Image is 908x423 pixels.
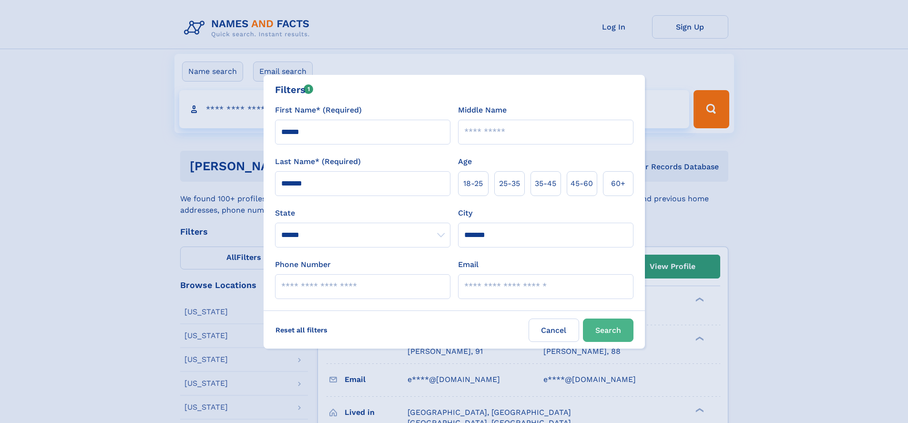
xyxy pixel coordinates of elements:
label: First Name* (Required) [275,104,362,116]
span: 60+ [611,178,625,189]
label: Middle Name [458,104,507,116]
button: Search [583,319,633,342]
label: Age [458,156,472,167]
label: Last Name* (Required) [275,156,361,167]
label: Phone Number [275,259,331,270]
span: 45‑60 [571,178,593,189]
label: State [275,207,450,219]
label: City [458,207,472,219]
span: 25‑35 [499,178,520,189]
label: Email [458,259,479,270]
label: Reset all filters [269,319,334,341]
div: Filters [275,83,314,97]
label: Cancel [529,319,579,342]
span: 18‑25 [463,178,483,189]
span: 35‑45 [535,178,556,189]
